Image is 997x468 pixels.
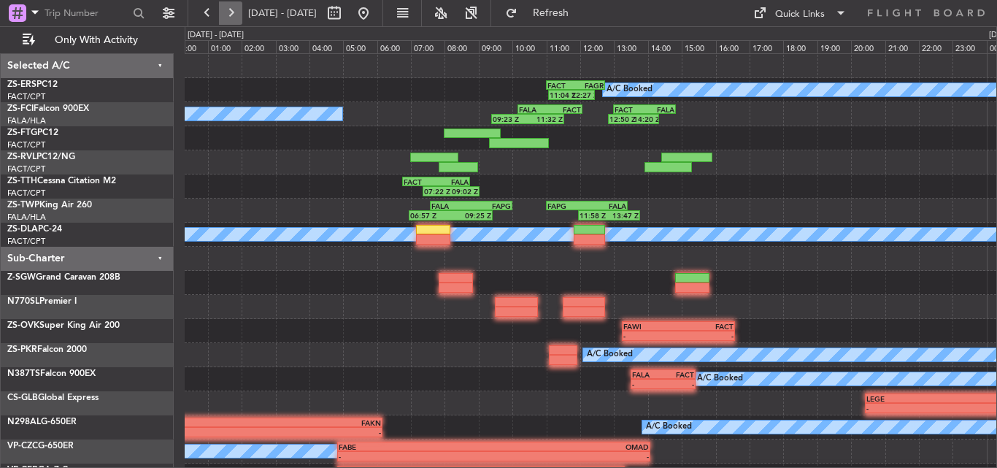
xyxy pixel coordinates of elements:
div: Quick Links [775,7,825,22]
div: 05:00 [343,40,377,53]
div: FAWI [623,322,679,331]
a: N770SLPremier I [7,297,77,306]
button: Quick Links [746,1,854,25]
div: A/C Booked [697,368,743,390]
div: FALA [436,177,469,186]
span: VP-CZC [7,442,38,450]
a: FALA/HLA [7,212,46,223]
div: FACT [679,322,734,331]
div: - [216,428,381,437]
div: 09:23 Z [493,115,528,123]
div: OMAD [493,442,649,451]
div: 21:00 [885,40,919,53]
span: ZS-OVK [7,321,39,330]
div: 07:00 [411,40,444,53]
button: Refresh [498,1,586,25]
a: ZS-FTGPC12 [7,128,58,137]
div: FAPG [547,202,587,210]
div: A/C Booked [587,344,633,366]
a: FACT/CPT [7,91,45,102]
div: FACT [404,177,436,186]
div: 20:00 [851,40,885,53]
div: 13:47 Z [609,211,639,220]
div: 19:00 [817,40,851,53]
div: FACT [663,370,694,379]
a: FALA/HLA [7,115,46,126]
a: CS-GLBGlobal Express [7,394,99,402]
div: FALA [644,105,674,114]
div: 09:02 Z [451,187,478,196]
a: FACT/CPT [7,139,45,150]
span: Refresh [520,8,582,18]
a: ZS-TWPKing Air 260 [7,201,92,210]
div: 10:00 [512,40,546,53]
div: FALA [587,202,626,210]
span: N770SL [7,297,39,306]
a: N387TSFalcon 900EX [7,369,96,378]
span: ZS-ERS [7,80,36,89]
div: 18:00 [783,40,817,53]
div: FABE [339,442,494,451]
div: 13:00 [614,40,647,53]
span: [DATE] - [DATE] [248,7,317,20]
div: 07:22 Z [424,187,451,196]
a: ZS-FCIFalcon 900EX [7,104,89,113]
div: - [339,452,494,461]
div: 23:00 [952,40,986,53]
div: 11:32 Z [528,115,563,123]
a: FACT/CPT [7,164,45,174]
button: Only With Activity [16,28,158,52]
div: 03:00 [276,40,309,53]
div: 14:00 [648,40,682,53]
a: N298ALG-650ER [7,418,77,426]
div: [DATE] - [DATE] [188,29,244,42]
div: FAPG [471,202,510,210]
div: 22:00 [919,40,952,53]
div: FALA [632,370,663,379]
input: Trip Number [45,2,128,24]
a: ZS-DLAPC-24 [7,225,62,234]
div: 02:00 [242,40,275,53]
div: 15:00 [682,40,715,53]
a: Z-SGWGrand Caravan 208B [7,273,120,282]
div: 11:00 [547,40,580,53]
div: - [679,331,734,340]
div: 14:20 Z [634,115,658,123]
div: 17:00 [750,40,783,53]
a: FACT/CPT [7,236,45,247]
div: 01:00 [208,40,242,53]
div: 12:27 Z [571,91,593,99]
span: ZS-DLA [7,225,38,234]
div: - [623,331,679,340]
span: N387TS [7,369,40,378]
span: Only With Activity [38,35,154,45]
div: FAKN [216,418,381,427]
a: VP-CZCG-650ER [7,442,74,450]
div: 00:00 [174,40,207,53]
span: ZS-TTH [7,177,37,185]
div: 08:00 [444,40,478,53]
div: 09:25 Z [450,211,490,220]
a: FACT/CPT [7,188,45,199]
div: FALA [519,105,550,114]
div: 11:58 Z [580,211,609,220]
a: ZS-OVKSuper King Air 200 [7,321,120,330]
span: CS-GLB [7,394,38,402]
a: ZS-TTHCessna Citation M2 [7,177,116,185]
div: 11:04 Z [550,91,571,99]
div: - [663,380,694,388]
a: ZS-ERSPC12 [7,80,58,89]
div: 12:00 [580,40,614,53]
div: FALA [431,202,471,210]
div: - [632,380,663,388]
a: ZS-PKRFalcon 2000 [7,345,87,354]
span: ZS-FCI [7,104,34,113]
span: ZS-FTG [7,128,37,137]
div: FAGR [575,81,604,90]
div: 16:00 [716,40,750,53]
div: FACT [615,105,644,114]
div: FACT [547,81,576,90]
span: ZS-PKR [7,345,37,354]
span: ZS-RVL [7,153,36,161]
div: A/C Booked [646,416,692,438]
